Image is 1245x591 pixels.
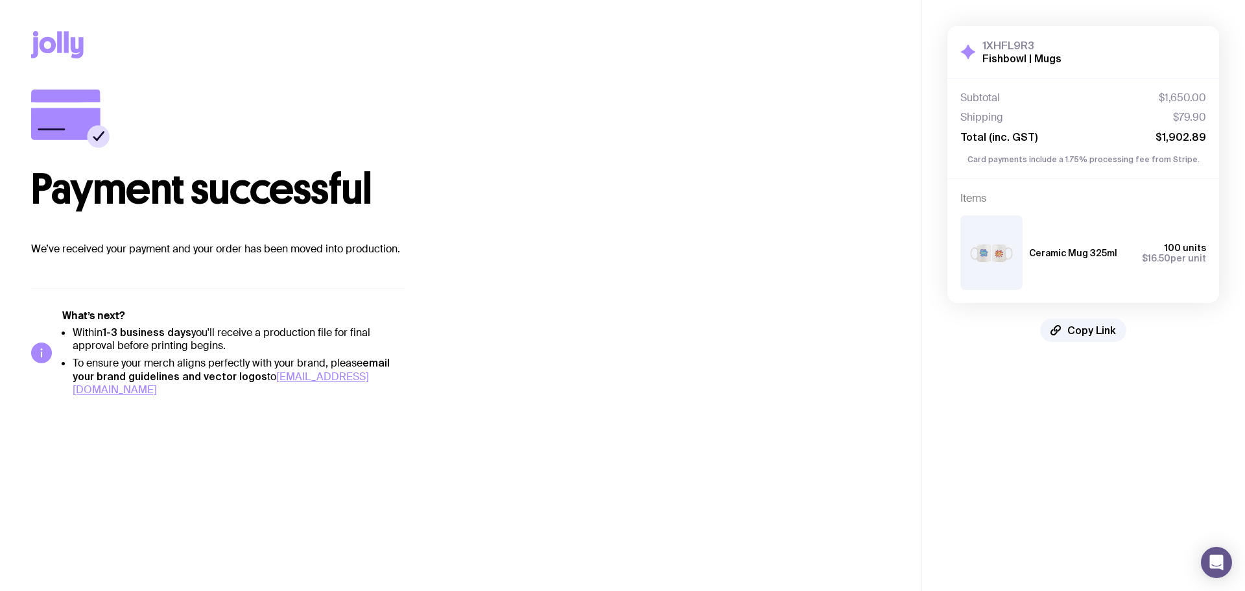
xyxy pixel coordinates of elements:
[1201,547,1232,578] div: Open Intercom Messenger
[1165,243,1206,253] span: 100 units
[1142,253,1206,263] span: per unit
[1067,324,1116,337] span: Copy Link
[982,52,1061,65] h2: Fishbowl | Mugs
[960,154,1206,165] p: Card payments include a 1.75% processing fee from Stripe.
[102,326,191,338] strong: 1-3 business days
[31,169,890,210] h1: Payment successful
[1142,253,1170,263] span: $16.50
[73,357,390,382] strong: email your brand guidelines and vector logos
[1156,130,1206,143] span: $1,902.89
[1159,91,1206,104] span: $1,650.00
[960,111,1003,124] span: Shipping
[1029,248,1117,258] h3: Ceramic Mug 325ml
[31,241,890,257] p: We’ve received your payment and your order has been moved into production.
[982,39,1061,52] h3: 1XHFL9R3
[960,91,1000,104] span: Subtotal
[1040,319,1126,342] button: Copy Link
[960,130,1037,143] span: Total (inc. GST)
[73,370,369,396] a: [EMAIL_ADDRESS][DOMAIN_NAME]
[73,356,405,396] li: To ensure your merch aligns perfectly with your brand, please to
[73,326,405,352] li: Within you'll receive a production file for final approval before printing begins.
[960,192,1206,205] h4: Items
[62,309,405,322] h5: What’s next?
[1173,111,1206,124] span: $79.90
